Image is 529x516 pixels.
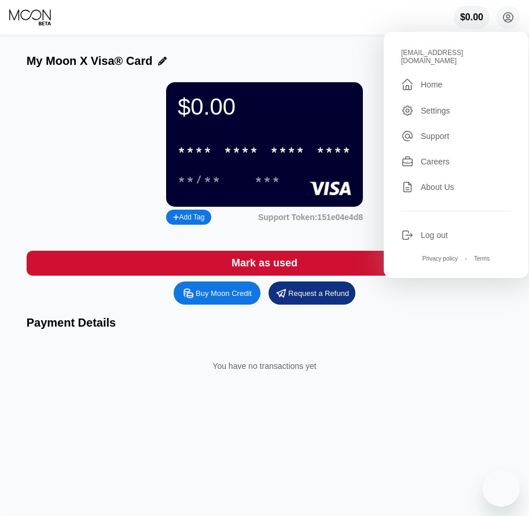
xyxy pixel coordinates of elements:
[423,255,458,262] div: Privacy policy
[269,281,355,305] div: Request a Refund
[401,78,414,92] div: 
[173,213,204,221] div: Add Tag
[421,106,450,115] div: Settings
[401,78,511,92] div: Home
[401,130,511,142] div: Support
[178,94,351,120] div: $0.00
[454,6,490,29] div: $0.00
[401,155,511,168] div: Careers
[258,213,363,222] div: Support Token: 151e04e4d8
[27,251,503,276] div: Mark as used
[401,49,511,65] div: [EMAIL_ADDRESS][DOMAIN_NAME]
[174,281,260,305] div: Buy Moon Credit
[474,255,490,262] div: Terms
[421,230,448,240] div: Log out
[483,470,520,507] iframe: Button to launch messaging window
[401,104,511,117] div: Settings
[460,12,483,23] div: $0.00
[166,210,211,225] div: Add Tag
[421,157,450,166] div: Careers
[421,80,442,89] div: Home
[288,288,349,298] div: Request a Refund
[421,131,449,141] div: Support
[401,181,511,193] div: About Us
[232,257,297,270] div: Mark as used
[401,229,511,241] div: Log out
[27,54,153,68] div: My Moon X Visa® Card
[258,213,363,222] div: Support Token:151e04e4d8
[36,350,494,382] div: You have no transactions yet
[421,182,454,192] div: About Us
[27,316,503,330] div: Payment Details
[196,288,252,298] div: Buy Moon Credit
